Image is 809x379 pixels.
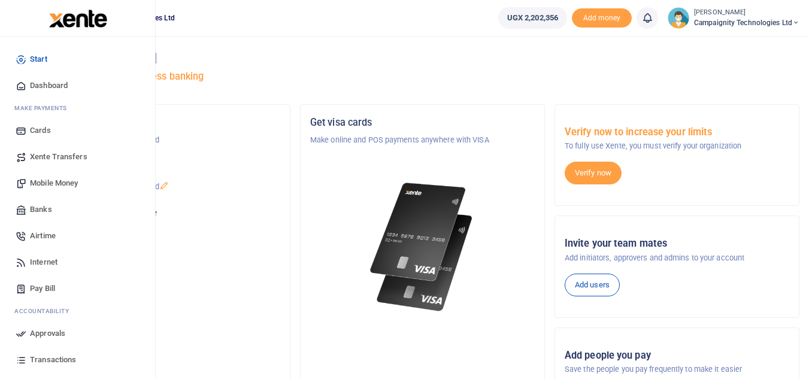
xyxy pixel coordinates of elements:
img: xente-_physical_cards.png [366,175,479,319]
span: Pay Bill [30,283,55,295]
p: Campaignity Technologies Ltd [56,134,280,146]
a: Mobile Money [10,170,146,196]
h5: Organization [56,117,280,129]
a: Start [10,46,146,72]
p: Save the people you pay frequently to make it easier [565,363,789,375]
p: Your current account balance [56,207,280,219]
p: Campaignity Technologies Ltd [56,181,280,193]
h5: Get visa cards [310,117,535,129]
h5: Add people you pay [565,350,789,362]
li: M [10,99,146,117]
a: Airtime [10,223,146,249]
span: Start [30,53,47,65]
a: Banks [10,196,146,223]
span: ake Payments [20,104,67,113]
img: logo-large [49,10,107,28]
a: profile-user [PERSON_NAME] Campaignity Technologies Ltd [668,7,799,29]
img: profile-user [668,7,689,29]
p: Add initiators, approvers and admins to your account [565,252,789,264]
span: Airtime [30,230,56,242]
a: Transactions [10,347,146,373]
a: Internet [10,249,146,275]
a: Dashboard [10,72,146,99]
span: Internet [30,256,57,268]
h4: Hello [PERSON_NAME] [46,51,799,65]
a: Add money [572,13,632,22]
span: Add money [572,8,632,28]
li: Wallet ballance [493,7,572,29]
span: Campaignity Technologies Ltd [694,17,799,28]
span: Cards [30,125,51,137]
span: Xente Transfers [30,151,87,163]
span: Approvals [30,328,65,339]
p: Make online and POS payments anywhere with VISA [310,134,535,146]
h5: Invite your team mates [565,238,789,250]
li: Toup your wallet [572,8,632,28]
a: Add users [565,274,620,296]
a: logo-small logo-large logo-large [48,13,107,22]
a: Approvals [10,320,146,347]
span: Banks [30,204,52,216]
a: Verify now [565,162,622,184]
span: Mobile Money [30,177,78,189]
span: Transactions [30,354,76,366]
h5: UGX 2,202,356 [56,222,280,234]
h5: Verify now to increase your limits [565,126,789,138]
a: Cards [10,117,146,144]
a: Xente Transfers [10,144,146,170]
p: To fully use Xente, you must verify your organization [565,140,789,152]
a: Pay Bill [10,275,146,302]
a: UGX 2,202,356 [498,7,567,29]
span: Dashboard [30,80,68,92]
span: UGX 2,202,356 [507,12,558,24]
small: [PERSON_NAME] [694,8,799,18]
h5: Welcome to better business banking [46,71,799,83]
li: Ac [10,302,146,320]
h5: Account [56,163,280,175]
span: countability [23,307,69,316]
